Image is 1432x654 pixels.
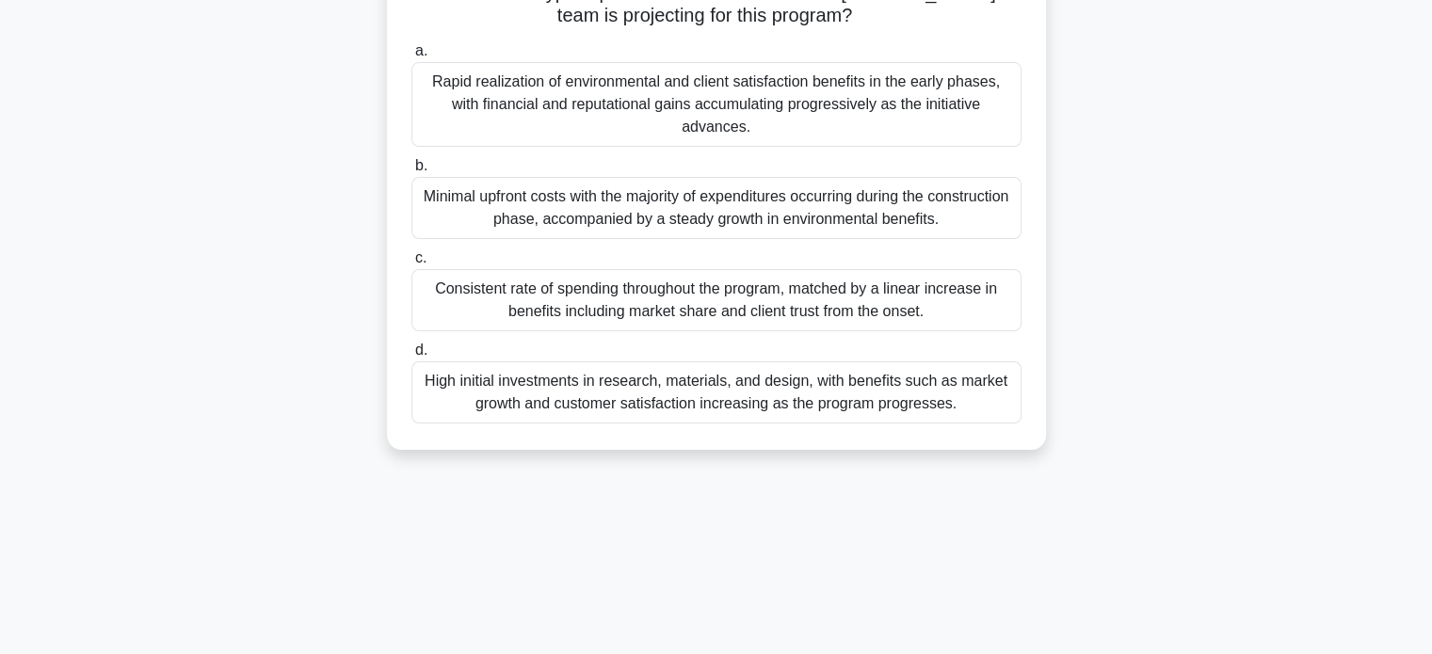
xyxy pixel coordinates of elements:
span: d. [415,342,427,358]
div: High initial investments in research, materials, and design, with benefits such as market growth ... [411,361,1022,423]
div: Consistent rate of spending throughout the program, matched by a linear increase in benefits incl... [411,269,1022,331]
div: Rapid realization of environmental and client satisfaction benefits in the early phases, with fin... [411,62,1022,147]
span: b. [415,157,427,173]
span: c. [415,249,426,265]
span: a. [415,42,427,58]
div: Minimal upfront costs with the majority of expenditures occurring during the construction phase, ... [411,177,1022,239]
